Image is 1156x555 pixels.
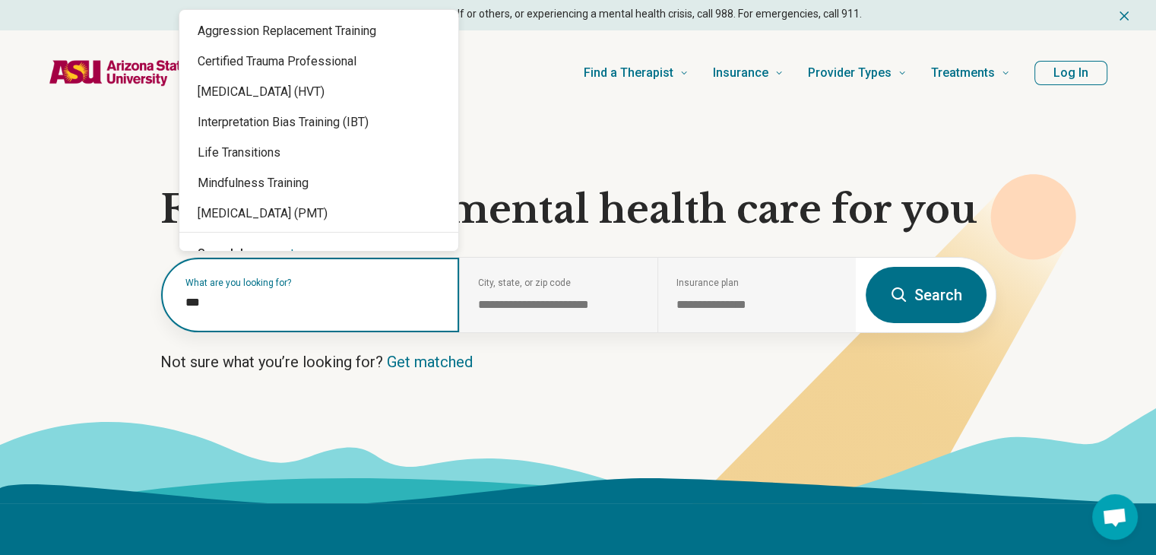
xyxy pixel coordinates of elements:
[160,351,996,373] p: Not sure what you’re looking for?
[198,246,290,261] span: Search by name:
[713,62,768,84] span: Insurance
[1092,494,1138,540] div: Open chat
[290,246,304,261] span: tra
[808,62,892,84] span: Provider Types
[179,138,458,168] div: Life Transitions
[179,77,458,107] div: [MEDICAL_DATA] (HVT)
[185,278,441,287] label: What are you looking for?
[1116,6,1132,24] button: Dismiss
[179,16,458,46] div: Aggression Replacement Training
[179,198,458,229] div: [MEDICAL_DATA] (PMT)
[49,49,269,97] a: Home page
[179,46,458,77] div: Certified Trauma Professional
[584,62,673,84] span: Find a Therapist
[931,62,995,84] span: Treatments
[1034,61,1107,85] button: Log In
[160,187,996,233] h1: Find the right mental health care for you
[866,267,987,323] button: Search
[179,168,458,198] div: Mindfulness Training
[179,107,458,138] div: Interpretation Bias Training (IBT)
[387,353,473,371] a: Get matched
[291,6,862,22] p: If you are at risk of harming yourself or others, or experiencing a mental health crisis, call 98...
[179,10,458,275] div: Suggestions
